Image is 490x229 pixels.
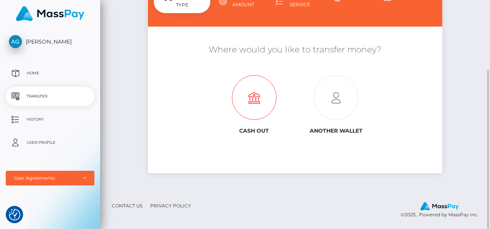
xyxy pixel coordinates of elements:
[9,114,91,125] p: History
[16,6,84,21] img: MassPay
[147,200,194,212] a: Privacy Policy
[401,202,484,219] div: © 2025 , Powered by MassPay Inc.
[6,64,94,83] a: Home
[219,128,289,134] h6: Cash out
[14,175,77,181] div: User Agreements
[6,38,94,45] span: [PERSON_NAME]
[6,171,94,185] button: User Agreements
[9,91,91,102] p: Transfer
[420,202,459,210] img: MassPay
[109,200,146,212] a: Contact Us
[9,137,91,148] p: User Profile
[301,128,371,134] h6: Another wallet
[6,133,94,152] a: User Profile
[6,110,94,129] a: History
[9,209,20,221] img: Revisit consent button
[6,87,94,106] a: Transfer
[9,67,91,79] p: Home
[9,209,20,221] button: Consent Preferences
[154,44,436,56] h5: Where would you like to transfer money?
